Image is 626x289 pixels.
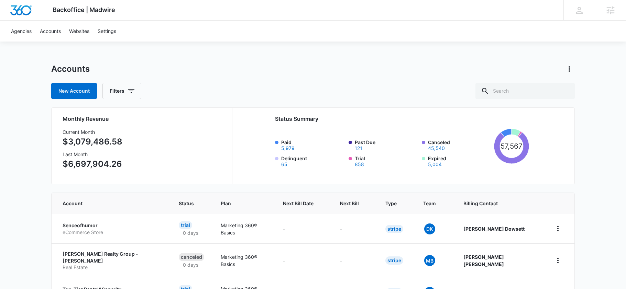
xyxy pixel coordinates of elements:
[355,146,362,151] button: Past Due
[552,223,563,234] button: home
[63,200,152,207] span: Account
[53,6,115,13] span: Backoffice | Madwire
[423,200,437,207] span: Team
[428,139,491,151] label: Canceled
[428,146,445,151] button: Canceled
[385,256,403,265] div: Stripe
[63,222,162,235] a: SenceofhumoreCommerce Store
[552,255,563,266] button: home
[275,243,332,278] td: -
[332,214,377,243] td: -
[281,146,295,151] button: Paid
[475,83,575,99] input: Search
[63,251,162,264] p: [PERSON_NAME] Realty Group - [PERSON_NAME]
[501,142,523,150] tspan: 57,567
[7,21,36,42] a: Agencies
[51,83,97,99] a: New Account
[51,64,90,74] h1: Accounts
[63,222,162,229] p: Senceofhumor
[564,63,575,74] button: Actions
[283,200,314,207] span: Next Bill Date
[36,21,65,42] a: Accounts
[275,214,332,243] td: -
[179,229,202,236] p: 0 days
[281,139,344,151] label: Paid
[275,115,529,123] h2: Status Summary
[63,128,122,136] h3: Current Month
[428,155,491,167] label: Expired
[63,229,162,236] p: eCommerce Store
[463,226,525,232] strong: [PERSON_NAME] Dowsett
[355,139,418,151] label: Past Due
[179,200,194,207] span: Status
[63,151,122,158] h3: Last Month
[424,223,435,234] span: DK
[63,264,162,271] p: Real Estate
[463,254,504,267] strong: [PERSON_NAME] [PERSON_NAME]
[179,253,204,261] div: Canceled
[63,115,224,123] h2: Monthly Revenue
[94,21,120,42] a: Settings
[63,251,162,271] a: [PERSON_NAME] Realty Group - [PERSON_NAME]Real Estate
[221,253,266,268] p: Marketing 360® Basics
[221,222,266,236] p: Marketing 360® Basics
[63,158,122,170] p: $6,697,904.26
[355,155,418,167] label: Trial
[424,255,435,266] span: MB
[281,155,344,167] label: Delinquent
[355,162,364,167] button: Trial
[281,162,287,167] button: Delinquent
[463,200,536,207] span: Billing Contact
[385,200,397,207] span: Type
[65,21,94,42] a: Websites
[179,221,192,229] div: Trial
[340,200,359,207] span: Next Bill
[332,243,377,278] td: -
[102,83,141,99] button: Filters
[385,225,403,233] div: Stripe
[428,162,442,167] button: Expired
[63,136,122,148] p: $3,079,486.58
[221,200,266,207] span: Plan
[179,261,202,268] p: 0 days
